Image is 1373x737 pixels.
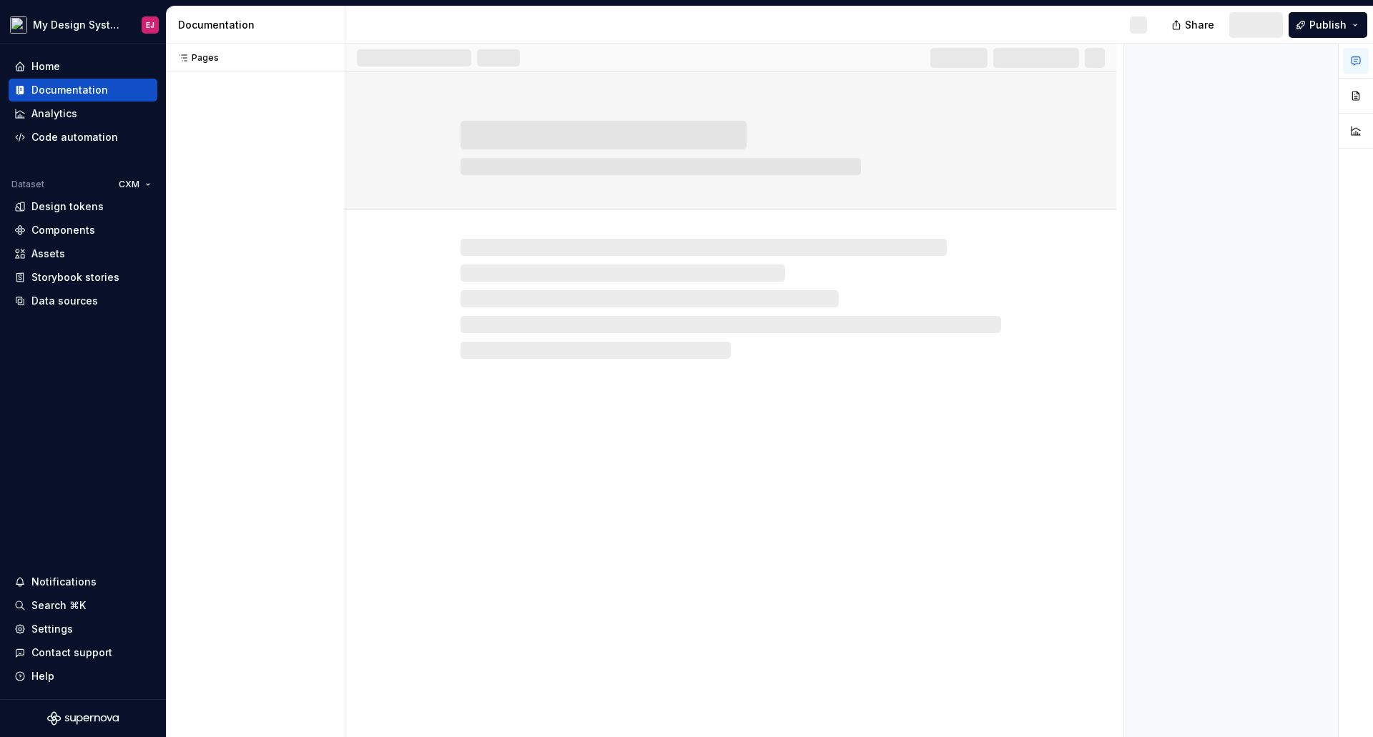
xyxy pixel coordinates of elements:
div: Settings [31,622,73,636]
button: Contact support [9,641,157,664]
div: Storybook stories [31,270,119,285]
div: Documentation [178,18,339,32]
a: Storybook stories [9,266,157,289]
div: Code automation [31,130,118,144]
span: CXM [119,179,139,190]
div: Contact support [31,646,112,660]
button: Publish [1289,12,1367,38]
svg: Supernova Logo [47,711,119,726]
div: My Design System [33,18,124,32]
div: Home [31,59,60,74]
div: Assets [31,247,65,261]
div: Help [31,669,54,683]
div: Notifications [31,575,97,589]
a: Assets [9,242,157,265]
button: Help [9,665,157,688]
button: Share [1164,12,1224,38]
a: Analytics [9,102,157,125]
div: Design tokens [31,199,104,214]
div: Search ⌘K [31,598,86,613]
a: Components [9,219,157,242]
div: Components [31,223,95,237]
button: CXM [112,174,157,194]
div: Data sources [31,294,98,308]
a: Documentation [9,79,157,102]
img: 6523a3b9-8e87-42c6-9977-0b9a54b06238.png [10,16,27,34]
a: Data sources [9,290,157,312]
button: Search ⌘K [9,594,157,617]
a: Design tokens [9,195,157,218]
a: Home [9,55,157,78]
button: My Design SystemEJ [3,9,163,40]
div: EJ [146,19,154,31]
div: Analytics [31,107,77,121]
span: Share [1185,18,1214,32]
span: Publish [1309,18,1347,32]
div: Pages [172,52,219,64]
div: Dataset [11,179,44,190]
a: Code automation [9,126,157,149]
a: Settings [9,618,157,640]
div: Documentation [31,83,108,97]
button: Notifications [9,570,157,593]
